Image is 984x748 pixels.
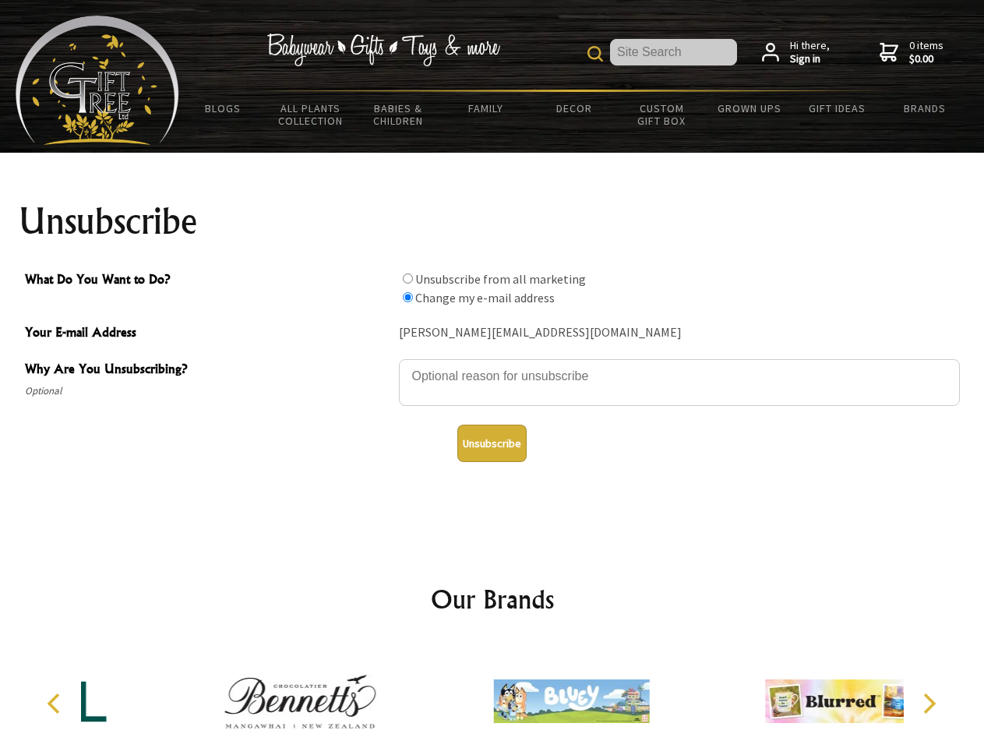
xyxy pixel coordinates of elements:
[912,686,946,721] button: Next
[790,39,830,66] span: Hi there,
[790,52,830,66] strong: Sign in
[880,39,943,66] a: 0 items$0.00
[399,359,960,406] textarea: Why Are You Unsubscribing?
[457,425,527,462] button: Unsubscribe
[793,92,881,125] a: Gift Ideas
[399,321,960,345] div: [PERSON_NAME][EMAIL_ADDRESS][DOMAIN_NAME]
[909,38,943,66] span: 0 items
[610,39,737,65] input: Site Search
[354,92,443,137] a: Babies & Children
[415,290,555,305] label: Change my e-mail address
[39,686,73,721] button: Previous
[587,46,603,62] img: product search
[403,273,413,284] input: What Do You Want to Do?
[266,34,500,66] img: Babywear - Gifts - Toys & more
[25,323,391,345] span: Your E-mail Address
[443,92,531,125] a: Family
[909,52,943,66] strong: $0.00
[31,580,954,618] h2: Our Brands
[881,92,969,125] a: Brands
[415,271,586,287] label: Unsubscribe from all marketing
[403,292,413,302] input: What Do You Want to Do?
[25,359,391,382] span: Why Are You Unsubscribing?
[762,39,830,66] a: Hi there,Sign in
[705,92,793,125] a: Grown Ups
[618,92,706,137] a: Custom Gift Box
[25,382,391,400] span: Optional
[19,203,966,240] h1: Unsubscribe
[267,92,355,137] a: All Plants Collection
[179,92,267,125] a: BLOGS
[16,16,179,145] img: Babyware - Gifts - Toys and more...
[25,270,391,292] span: What Do You Want to Do?
[530,92,618,125] a: Decor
